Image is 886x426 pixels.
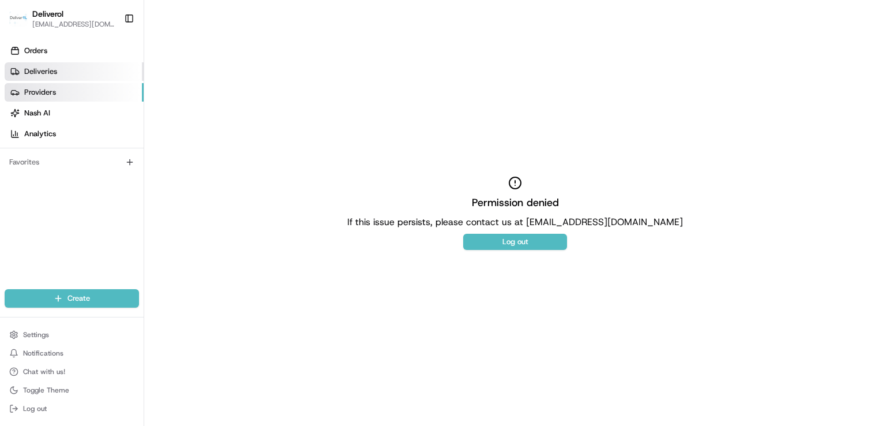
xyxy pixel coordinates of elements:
[5,153,139,171] div: Favorites
[12,12,35,35] img: Nash
[5,289,139,308] button: Create
[7,163,93,184] a: 📗Knowledge Base
[23,330,49,339] span: Settings
[115,196,140,204] span: Pylon
[109,167,185,179] span: API Documentation
[5,327,139,343] button: Settings
[24,46,47,56] span: Orders
[24,129,56,139] span: Analytics
[196,114,210,128] button: Start new chat
[39,122,146,131] div: We're available if you need us!
[23,386,69,395] span: Toggle Theme
[23,404,47,413] span: Log out
[23,167,88,179] span: Knowledge Base
[93,163,190,184] a: 💻API Documentation
[5,5,119,32] button: DeliverolDeliverol[EMAIL_ADDRESS][DOMAIN_NAME]
[30,74,190,87] input: Clear
[32,8,63,20] button: Deliverol
[5,345,139,361] button: Notifications
[67,293,90,304] span: Create
[24,108,50,118] span: Nash AI
[97,169,107,178] div: 💻
[5,42,144,60] a: Orders
[12,46,210,65] p: Welcome 👋
[32,20,115,29] button: [EMAIL_ADDRESS][DOMAIN_NAME]
[23,349,63,358] span: Notifications
[5,62,144,81] a: Deliveries
[81,195,140,204] a: Powered byPylon
[472,195,559,211] h2: Permission denied
[5,104,144,122] a: Nash AI
[12,110,32,131] img: 1736555255976-a54dd68f-1ca7-489b-9aae-adbdc363a1c4
[347,215,683,229] p: If this issue persists, please contact us at [EMAIL_ADDRESS][DOMAIN_NAME]
[9,10,28,27] img: Deliverol
[24,87,56,98] span: Providers
[5,125,144,143] a: Analytics
[12,169,21,178] div: 📗
[5,401,139,417] button: Log out
[23,367,65,376] span: Chat with us!
[5,364,139,380] button: Chat with us!
[39,110,189,122] div: Start new chat
[5,382,139,398] button: Toggle Theme
[24,66,57,77] span: Deliveries
[5,83,144,102] a: Providers
[463,234,567,250] button: Log out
